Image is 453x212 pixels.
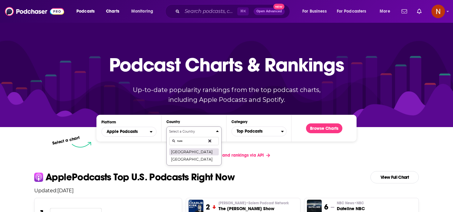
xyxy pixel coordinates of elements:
[337,201,365,212] a: NBC News•NBCDateline NBC
[5,6,64,17] img: Podchaser - Follow, Share and Rate Podcasts
[52,135,80,146] p: Select a chart
[34,173,43,182] img: apple Icon
[171,4,296,18] div: Search podcasts, credits, & more...
[431,5,445,18] button: Show profile menu
[169,137,219,145] input: Search Countries...
[169,130,214,133] h4: Select a Country
[414,6,424,17] a: Show notifications dropdown
[380,7,390,16] span: More
[106,7,119,16] span: Charts
[107,130,138,134] span: Apple Podcasts
[256,10,282,13] span: Open Advanced
[218,206,289,212] h3: The [PERSON_NAME] Show
[102,6,123,16] a: Charts
[273,4,284,10] span: New
[206,202,210,212] h3: 2
[127,6,161,16] button: open menu
[254,8,285,15] button: Open AdvancedNew
[324,202,328,212] h3: 6
[169,148,219,155] button: [GEOGRAPHIC_DATA]
[218,201,289,206] p: Charlie Kirk • Salem Podcast Network
[218,201,289,212] a: [PERSON_NAME]•Salem Podcast NetworkThe [PERSON_NAME] Show
[218,201,289,206] span: [PERSON_NAME]
[76,7,95,16] span: Podcasts
[29,188,424,194] p: Updated: [DATE]
[46,172,235,182] p: Apple Podcasts Top U.S. Podcasts Right Now
[354,201,364,205] span: • NBC
[337,201,365,206] p: NBC News • NBC
[182,6,237,16] input: Search podcasts, credits, & more...
[120,85,333,105] p: Up-to-date popularity rankings from the top podcast charts, including Apple Podcasts and Spotify.
[101,127,157,137] button: open menu
[166,126,222,166] button: Countries
[231,126,287,136] button: Categories
[237,7,249,15] span: ⌘ K
[178,148,275,163] a: Get podcast charts and rankings via API
[337,7,366,16] span: For Podcasters
[337,201,364,206] span: NBC News
[169,155,219,163] button: [GEOGRAPHIC_DATA]
[183,153,264,158] span: Get podcast charts and rankings via API
[302,7,327,16] span: For Business
[370,171,419,183] a: View Full Chart
[72,142,91,148] img: select arrow
[337,206,365,212] h3: Dateline NBC
[375,6,398,16] button: open menu
[232,126,281,137] span: Top Podcasts
[72,6,103,16] button: open menu
[109,45,344,85] p: Podcast Charts & Rankings
[333,6,375,16] button: open menu
[431,5,445,18] img: User Profile
[306,123,342,133] button: Browse Charts
[298,6,334,16] button: open menu
[131,7,153,16] span: Monitoring
[246,201,289,205] span: • Salem Podcast Network
[431,5,445,18] span: Logged in as AdelNBM
[399,6,410,17] a: Show notifications dropdown
[101,127,157,137] h2: Platforms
